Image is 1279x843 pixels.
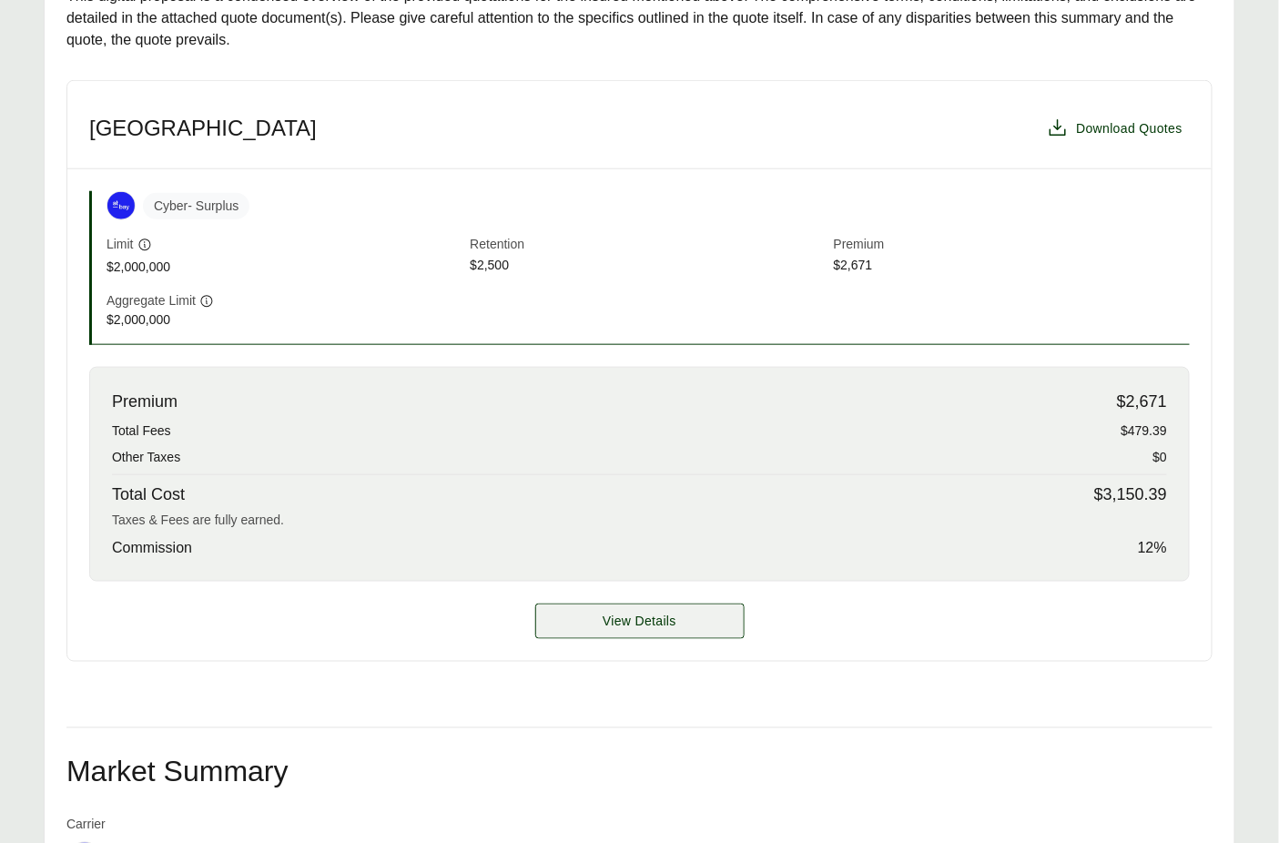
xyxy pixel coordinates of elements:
[1152,448,1167,467] span: $0
[112,421,171,441] span: Total Fees
[107,310,462,330] span: $2,000,000
[470,235,826,256] span: Retention
[112,537,192,559] span: Commission
[112,390,178,414] span: Premium
[470,256,826,277] span: $2,500
[1138,537,1167,559] span: 12 %
[107,235,134,254] span: Limit
[89,115,317,142] h3: [GEOGRAPHIC_DATA]
[112,482,185,507] span: Total Cost
[1076,119,1183,138] span: Download Quotes
[1094,482,1167,507] span: $3,150.39
[143,193,249,219] span: Cyber - Surplus
[535,604,745,639] button: View Details
[535,604,745,639] a: At-Bay details
[603,612,676,631] span: View Details
[66,757,1213,787] h2: Market Summary
[1040,110,1190,147] button: Download Quotes
[834,235,1190,256] span: Premium
[112,511,1167,530] div: Taxes & Fees are fully earned.
[834,256,1190,277] span: $2,671
[66,816,338,835] span: Carrier
[112,448,180,467] span: Other Taxes
[107,291,196,310] span: Aggregate Limit
[107,258,462,277] span: $2,000,000
[1117,390,1167,414] span: $2,671
[107,192,135,219] img: At-Bay
[1121,421,1167,441] span: $479.39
